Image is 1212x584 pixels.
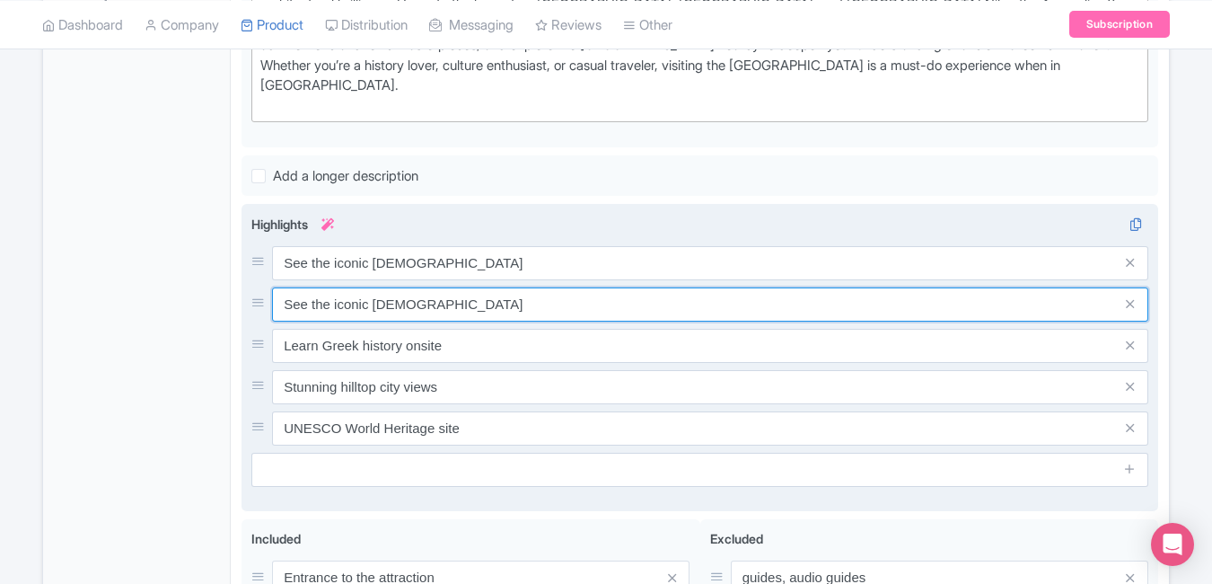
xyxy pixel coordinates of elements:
[1151,523,1194,566] div: Open Intercom Messenger
[251,531,301,546] span: Included
[1069,11,1170,38] a: Subscription
[251,217,308,232] span: Highlights
[273,167,418,184] span: Add a longer description
[710,531,763,546] span: Excluded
